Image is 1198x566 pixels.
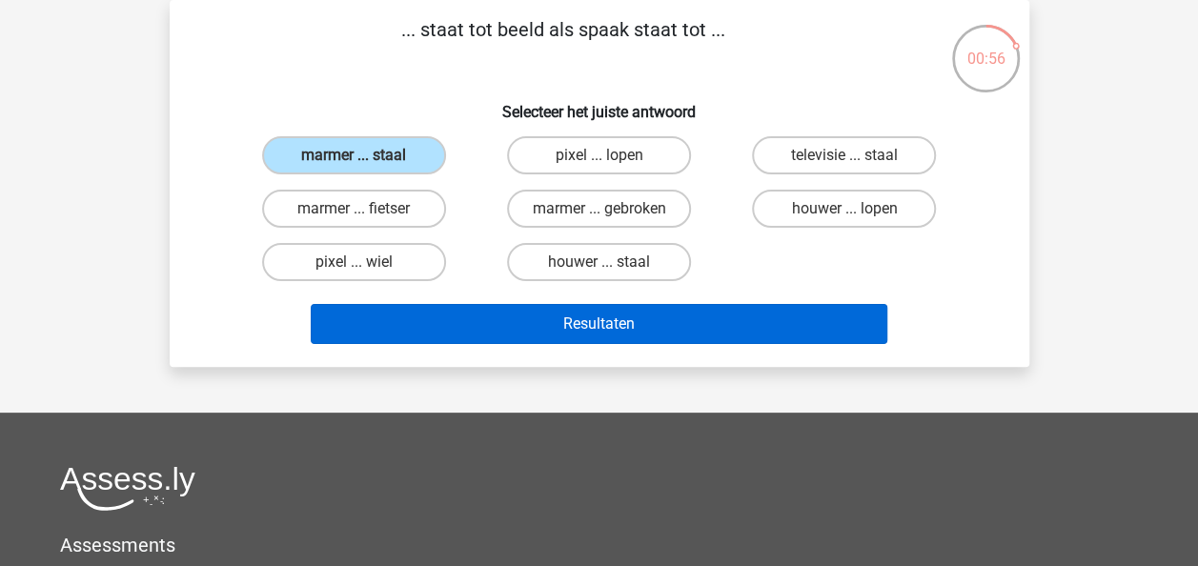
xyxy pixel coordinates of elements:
[507,136,691,174] label: pixel ... lopen
[311,304,887,344] button: Resultaten
[262,190,446,228] label: marmer ... fietser
[200,15,927,72] p: ... staat tot beeld als spaak staat tot ...
[60,466,195,511] img: Assessly logo
[950,23,1022,71] div: 00:56
[752,136,936,174] label: televisie ... staal
[200,88,999,121] h6: Selecteer het juiste antwoord
[262,243,446,281] label: pixel ... wiel
[60,534,1138,556] h5: Assessments
[752,190,936,228] label: houwer ... lopen
[507,190,691,228] label: marmer ... gebroken
[507,243,691,281] label: houwer ... staal
[262,136,446,174] label: marmer ... staal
